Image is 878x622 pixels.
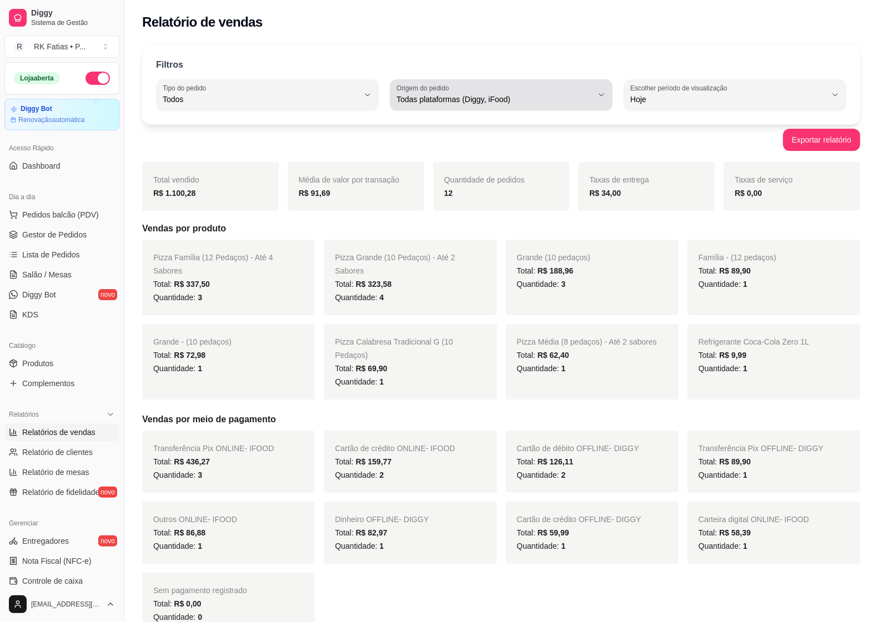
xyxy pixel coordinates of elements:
span: Total: [153,599,201,608]
span: Total: [153,280,210,289]
span: Quantidade: [153,364,202,373]
span: Entregadores [22,535,69,547]
span: Transferência Pix ONLINE - IFOOD [153,444,274,453]
span: Total: [153,457,210,466]
span: Sem pagamento registrado [153,586,247,595]
a: DiggySistema de Gestão [4,4,119,31]
a: Diggy BotRenovaçãoautomática [4,99,119,130]
span: 3 [198,293,202,302]
article: Diggy Bot [21,105,52,113]
span: Quantidade: [335,293,384,302]
span: Pizza Grande (10 Pedaços) - Até 2 Sabores [335,253,455,275]
button: Alterar Status [86,72,110,85]
span: Cartão de crédito OFFLINE - DIGGY [517,515,641,524]
span: R$ 0,00 [174,599,201,608]
span: Gestor de Pedidos [22,229,87,240]
span: Lista de Pedidos [22,249,80,260]
span: Grande (10 pedaços) [517,253,590,262]
span: Sistema de Gestão [31,18,115,27]
span: 1 [743,471,747,479]
span: Quantidade: [517,471,566,479]
a: Controle de caixa [4,572,119,590]
span: Grande - (10 pedaços) [153,337,232,346]
span: Quantidade: [153,293,202,302]
span: Total: [699,266,751,275]
span: 2 [561,471,566,479]
a: Produtos [4,355,119,372]
span: 1 [379,542,384,550]
span: Taxas de entrega [589,175,649,184]
strong: R$ 1.100,28 [153,189,195,198]
span: Total: [517,351,569,360]
span: 1 [743,364,747,373]
a: Diggy Botnovo [4,286,119,304]
a: Relatório de clientes [4,443,119,461]
span: Total: [335,364,387,373]
span: Quantidade: [699,280,747,289]
h2: Relatório de vendas [142,13,263,31]
span: Quantidade: [517,280,566,289]
a: KDS [4,306,119,323]
a: Lista de Pedidos [4,246,119,264]
span: 1 [743,542,747,550]
span: 1 [561,364,566,373]
div: Loja aberta [14,72,60,84]
h5: Vendas por meio de pagamento [142,413,860,426]
span: R$ 159,77 [356,457,392,466]
strong: 12 [444,189,453,198]
span: R$ 86,88 [174,528,205,537]
span: Relatórios [9,410,39,419]
span: Total: [699,351,746,360]
span: KDS [22,309,38,320]
span: R$ 126,11 [538,457,574,466]
span: Quantidade: [517,364,566,373]
span: R$ 72,98 [174,351,205,360]
span: Outros ONLINE - IFOOD [153,515,237,524]
span: 1 [743,280,747,289]
span: R$ 337,50 [174,280,210,289]
span: Quantidade de pedidos [444,175,525,184]
span: Nota Fiscal (NFC-e) [22,555,91,567]
span: R$ 188,96 [538,266,574,275]
span: R$ 89,90 [719,266,751,275]
span: Quantidade: [335,377,384,386]
span: Quantidade: [153,613,202,621]
span: Hoje [630,94,826,105]
span: Relatório de mesas [22,467,89,478]
div: RK Fatias • P ... [34,41,86,52]
span: Produtos [22,358,53,369]
span: R$ 69,90 [356,364,388,373]
a: Dashboard [4,157,119,175]
button: Select a team [4,36,119,58]
span: R$ 58,39 [719,528,751,537]
span: Pizza Família (12 Pedaços) - Até 4 Sabores [153,253,273,275]
div: Gerenciar [4,514,119,532]
span: R$ 9,99 [719,351,746,360]
div: Acesso Rápido [4,139,119,157]
span: 1 [198,364,202,373]
span: 4 [379,293,384,302]
label: Tipo do pedido [163,83,210,93]
span: 2 [379,471,384,479]
span: R$ 59,99 [538,528,569,537]
span: 1 [198,542,202,550]
span: Total: [517,266,574,275]
span: 3 [561,280,566,289]
span: Salão / Mesas [22,269,72,280]
span: R$ 62,40 [538,351,569,360]
span: Total: [699,457,751,466]
article: Renovação automática [18,115,84,124]
a: Salão / Mesas [4,266,119,284]
span: Média de valor por transação [299,175,399,184]
span: Quantidade: [699,542,747,550]
a: Entregadoresnovo [4,532,119,550]
a: Relatório de mesas [4,463,119,481]
span: Quantidade: [699,471,747,479]
span: Total: [335,280,392,289]
span: Taxas de serviço [735,175,792,184]
span: 0 [198,613,202,621]
span: Quantidade: [335,542,384,550]
span: Total: [153,351,205,360]
button: [EMAIL_ADDRESS][DOMAIN_NAME] [4,591,119,618]
span: Quantidade: [153,542,202,550]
